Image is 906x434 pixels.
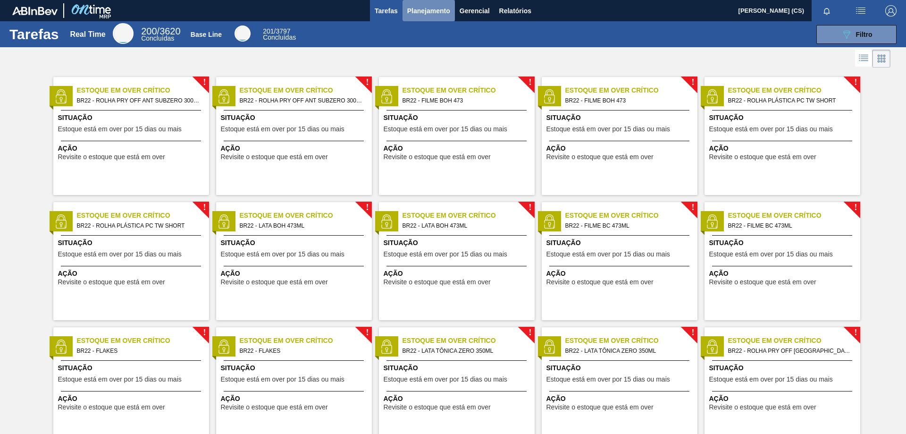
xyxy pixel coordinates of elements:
[728,346,853,356] span: BR22 - ROLHA PRY OFF ANTARCTICA 300ML
[691,204,694,211] span: !
[221,144,369,153] span: Ação
[221,153,328,161] span: Revisite o estoque que está em over
[854,329,857,336] span: !
[565,346,690,356] span: BR22 - LATA TÔNICA ZERO 350ML
[263,28,296,41] div: Base Line
[384,126,507,133] span: Estoque está em over por 15 dias ou mais
[221,269,369,279] span: Ação
[542,214,556,229] img: status
[728,211,860,221] span: Estoque em Over Crítico
[221,113,369,123] span: Situação
[240,95,364,106] span: BR22 - ROLHA PRY OFF ANT SUBZERO 300ML
[221,376,344,383] span: Estoque está em over por 15 dias ou mais
[77,346,201,356] span: BR22 - FLAKES
[546,269,695,279] span: Ação
[9,29,59,40] h1: Tarefas
[728,85,860,95] span: Estoque em Over Crítico
[235,26,251,42] div: Base Line
[375,5,398,17] span: Tarefas
[854,79,857,86] span: !
[384,238,532,248] span: Situação
[384,376,507,383] span: Estoque está em over por 15 dias ou mais
[546,394,695,404] span: Ação
[58,144,207,153] span: Ação
[403,211,535,221] span: Estoque em Over Crítico
[141,26,157,36] span: 200
[191,31,222,38] div: Base Line
[854,204,857,211] span: !
[709,269,858,279] span: Ação
[705,340,719,354] img: status
[709,376,833,383] span: Estoque está em over por 15 dias ou mais
[403,95,527,106] span: BR22 - FILME BOH 473
[565,211,697,221] span: Estoque em Over Crítico
[528,204,531,211] span: !
[542,89,556,103] img: status
[240,336,372,346] span: Estoque em Over Crítico
[403,221,527,231] span: BR22 - LATA BOH 473ML
[546,144,695,153] span: Ação
[141,27,180,42] div: Real Time
[728,221,853,231] span: BR22 - FILME BC 473ML
[546,279,654,286] span: Revisite o estoque que está em over
[203,329,206,336] span: !
[221,404,328,411] span: Revisite o estoque que está em over
[58,394,207,404] span: Ação
[709,404,816,411] span: Revisite o estoque que está em over
[709,394,858,404] span: Ação
[384,144,532,153] span: Ação
[872,50,890,68] div: Visão em Cards
[58,238,207,248] span: Situação
[240,221,364,231] span: BR22 - LATA BOH 473ML
[379,340,394,354] img: status
[240,85,372,95] span: Estoque em Over Crítico
[403,336,535,346] span: Estoque em Over Crítico
[240,211,372,221] span: Estoque em Over Crítico
[546,238,695,248] span: Situação
[499,5,531,17] span: Relatórios
[565,221,690,231] span: BR22 - FILME BC 473ML
[58,269,207,279] span: Ação
[885,5,897,17] img: Logout
[77,211,209,221] span: Estoque em Over Crítico
[221,126,344,133] span: Estoque está em over por 15 dias ou mais
[728,336,860,346] span: Estoque em Over Crítico
[217,89,231,103] img: status
[812,4,842,17] button: Notificações
[384,113,532,123] span: Situação
[221,363,369,373] span: Situação
[221,394,369,404] span: Ação
[407,5,450,17] span: Planejamento
[384,269,532,279] span: Ação
[384,153,491,161] span: Revisite o estoque que está em over
[58,251,182,258] span: Estoque está em over por 15 dias ou mais
[70,30,105,39] div: Real Time
[263,27,274,35] span: 201
[565,85,697,95] span: Estoque em Over Crítico
[58,126,182,133] span: Estoque está em over por 15 dias ou mais
[77,221,201,231] span: BR22 - ROLHA PLÁSTICA PC TW SHORT
[709,144,858,153] span: Ação
[384,404,491,411] span: Revisite o estoque que está em over
[12,7,58,15] img: TNhmsLtSVTkK8tSr43FrP2fwEKptu5GPRR3wAAAABJRU5ErkJggg==
[709,153,816,161] span: Revisite o estoque que está em over
[77,336,209,346] span: Estoque em Over Crítico
[546,113,695,123] span: Situação
[709,363,858,373] span: Situação
[384,394,532,404] span: Ação
[565,336,697,346] span: Estoque em Over Crítico
[709,279,816,286] span: Revisite o estoque que está em over
[546,126,670,133] span: Estoque está em over por 15 dias ou mais
[546,153,654,161] span: Revisite o estoque que está em over
[77,95,201,106] span: BR22 - ROLHA PRY OFF ANT SUBZERO 300ML
[546,251,670,258] span: Estoque está em over por 15 dias ou mais
[384,279,491,286] span: Revisite o estoque que está em over
[460,5,490,17] span: Gerencial
[141,34,174,42] span: Concluídas
[542,340,556,354] img: status
[855,5,866,17] img: userActions
[528,329,531,336] span: !
[113,23,134,44] div: Real Time
[709,113,858,123] span: Situação
[691,79,694,86] span: !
